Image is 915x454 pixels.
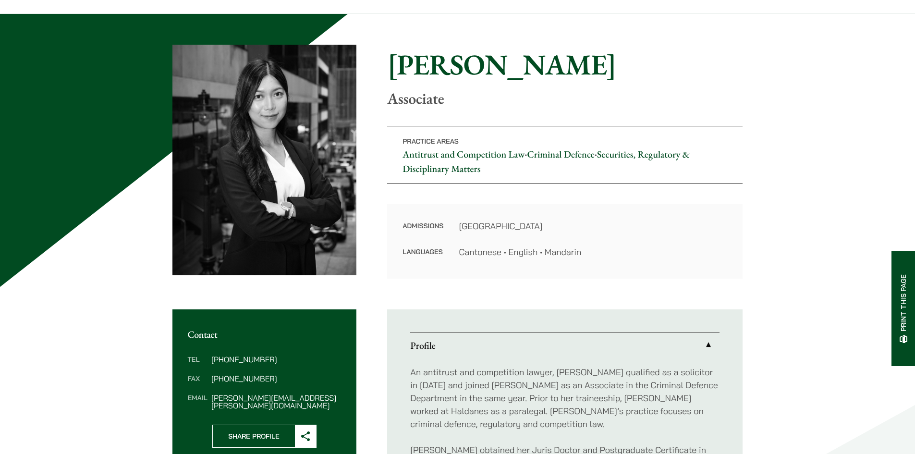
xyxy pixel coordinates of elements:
[410,333,720,358] a: Profile
[459,220,727,233] dd: [GEOGRAPHIC_DATA]
[527,148,595,160] a: Criminal Defence
[172,45,357,275] img: Joanne Lam photo
[188,375,207,394] dt: Fax
[387,89,743,108] p: Associate
[211,394,341,409] dd: [PERSON_NAME][EMAIL_ADDRESS][PERSON_NAME][DOMAIN_NAME]
[387,126,743,184] p: • •
[211,375,341,382] dd: [PHONE_NUMBER]
[403,245,443,258] dt: Languages
[403,220,443,245] dt: Admissions
[403,148,525,160] a: Antitrust and Competition Law
[212,425,317,448] button: Share Profile
[188,329,342,340] h2: Contact
[211,356,341,363] dd: [PHONE_NUMBER]
[459,245,727,258] dd: Cantonese • English • Mandarin
[403,137,459,146] span: Practice Areas
[403,148,690,175] a: Securities, Regulatory & Disciplinary Matters
[213,425,295,447] span: Share Profile
[410,366,720,430] p: An antitrust and competition lawyer, [PERSON_NAME] qualified as a solicitor in [DATE] and joined ...
[387,47,743,82] h1: [PERSON_NAME]
[188,394,207,409] dt: Email
[188,356,207,375] dt: Tel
